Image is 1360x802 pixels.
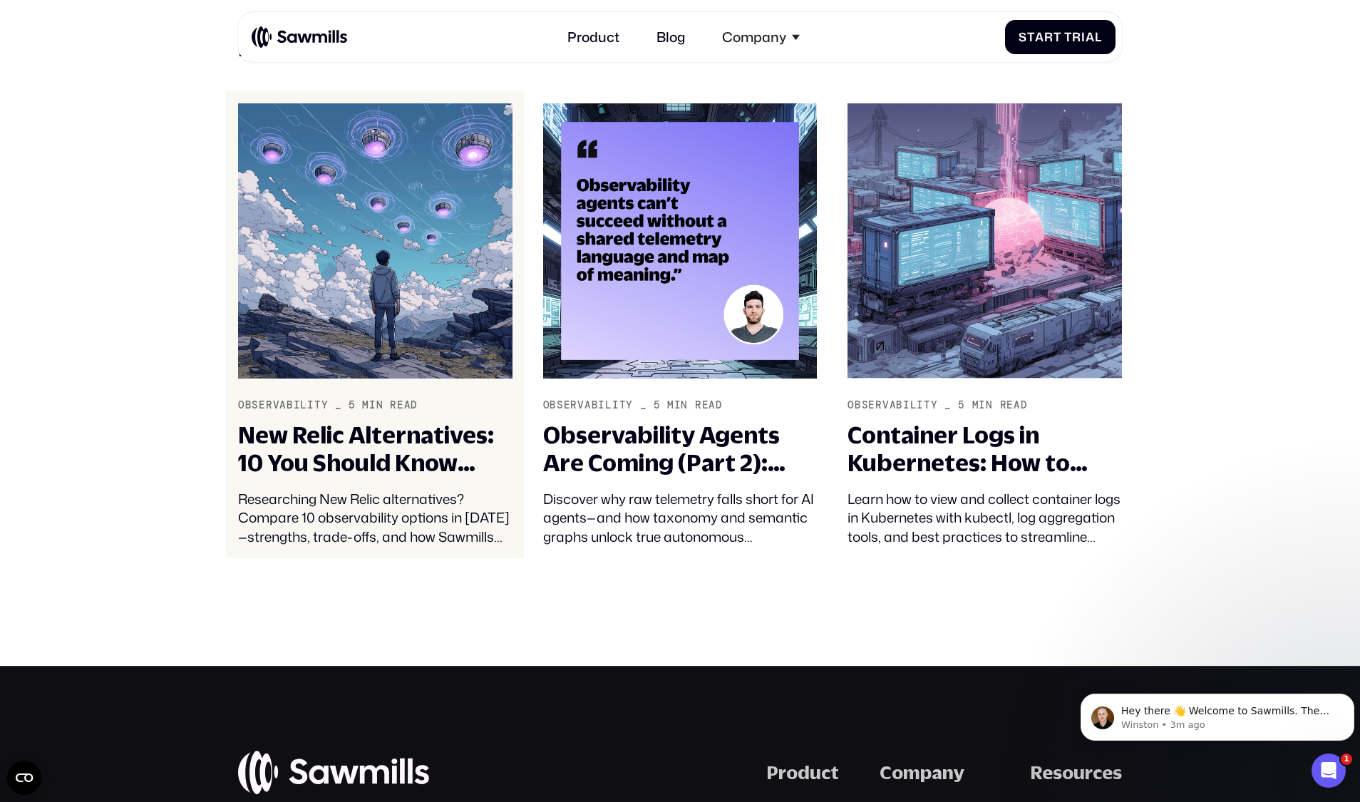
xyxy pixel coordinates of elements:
iframe: Intercom live chat [1312,754,1346,788]
button: Open CMP widget [7,761,41,795]
div: Observability [848,399,937,411]
span: 1 [1341,754,1352,765]
span: t [1027,30,1035,44]
div: min read [972,399,1028,411]
div: _ [640,399,647,411]
div: Company [880,761,964,783]
div: _ [335,399,342,411]
span: i [1081,30,1086,44]
span: t [1054,30,1061,44]
a: StartTrial [1005,20,1115,55]
a: Observability_5min readNew Relic Alternatives: 10 You Should Know About in [DATE]Researching New ... [226,91,524,558]
div: Observability [238,399,328,411]
div: Observability Agents Are Coming (Part 2): Telemetry Taxonomy and Semantics – The Missing Link [543,421,818,478]
span: l [1095,30,1102,44]
div: Observability [543,399,633,411]
span: r [1072,30,1081,44]
div: min read [362,399,418,411]
div: 5 [349,399,356,411]
div: Learn how to view and collect container logs in Kubernetes with kubectl, log aggregation tools, a... [848,490,1122,547]
div: 5 [958,399,965,411]
span: T [1064,30,1072,44]
div: Company [712,19,810,55]
span: S [1019,30,1027,44]
a: Blog [646,19,696,55]
iframe: Intercom notifications message [1075,664,1360,764]
span: r [1044,30,1054,44]
div: Resources [1030,761,1122,783]
div: 5 [654,399,661,411]
div: min read [667,399,723,411]
span: a [1035,30,1044,44]
div: New Relic Alternatives: 10 You Should Know About in [DATE] [238,421,512,478]
span: a [1086,30,1095,44]
div: Company [722,29,786,46]
div: _ [944,399,952,411]
div: Product [766,761,839,783]
a: Product [557,19,629,55]
a: Observability_5min readObservability Agents Are Coming (Part 2): Telemetry Taxonomy and Semantics... [531,91,829,558]
a: Observability_5min readContainer Logs in Kubernetes: How to View and Collect ThemLearn how to vie... [836,91,1134,558]
div: Discover why raw telemetry falls short for AI agents—and how taxonomy and semantic graphs unlock ... [543,490,818,547]
div: Researching New Relic alternatives? Compare 10 observability options in [DATE]—strengths, trade-o... [238,490,512,547]
div: Container Logs in Kubernetes: How to View and Collect Them [848,421,1122,478]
